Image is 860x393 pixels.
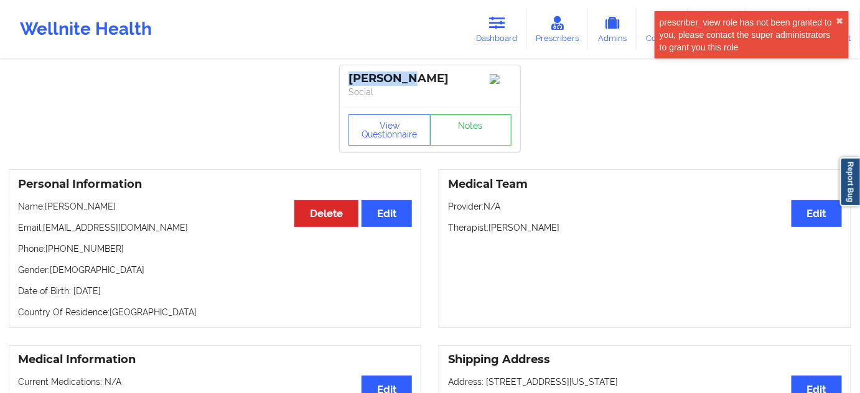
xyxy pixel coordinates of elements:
p: Current Medications: N/A [18,376,412,388]
button: close [836,16,844,26]
a: Admins [588,9,637,50]
p: Phone: [PHONE_NUMBER] [18,243,412,255]
h3: Personal Information [18,177,412,192]
a: Notes [430,114,512,146]
p: Therapist: [PERSON_NAME] [448,221,842,234]
p: Name: [PERSON_NAME] [18,200,412,213]
p: Date of Birth: [DATE] [18,285,412,297]
p: Social [348,86,512,98]
p: Email: [EMAIL_ADDRESS][DOMAIN_NAME] [18,221,412,234]
button: View Questionnaire [348,114,431,146]
img: Image%2Fplaceholer-image.png [490,74,512,84]
a: Prescribers [527,9,589,50]
a: Report Bug [840,157,860,206]
button: Edit [362,200,412,227]
a: Coaches [637,9,688,50]
button: Edit [792,200,842,227]
p: Provider: N/A [448,200,842,213]
h3: Medical Team [448,177,842,192]
div: prescriber_view role has not been granted to you, please contact the super administrators to gran... [660,16,836,53]
button: Delete [294,200,358,227]
a: Dashboard [467,9,527,50]
p: Address: [STREET_ADDRESS][US_STATE] [448,376,842,388]
p: Gender: [DEMOGRAPHIC_DATA] [18,264,412,276]
h3: Medical Information [18,353,412,367]
h3: Shipping Address [448,353,842,367]
div: [PERSON_NAME] [348,72,512,86]
p: Country Of Residence: [GEOGRAPHIC_DATA] [18,306,412,318]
